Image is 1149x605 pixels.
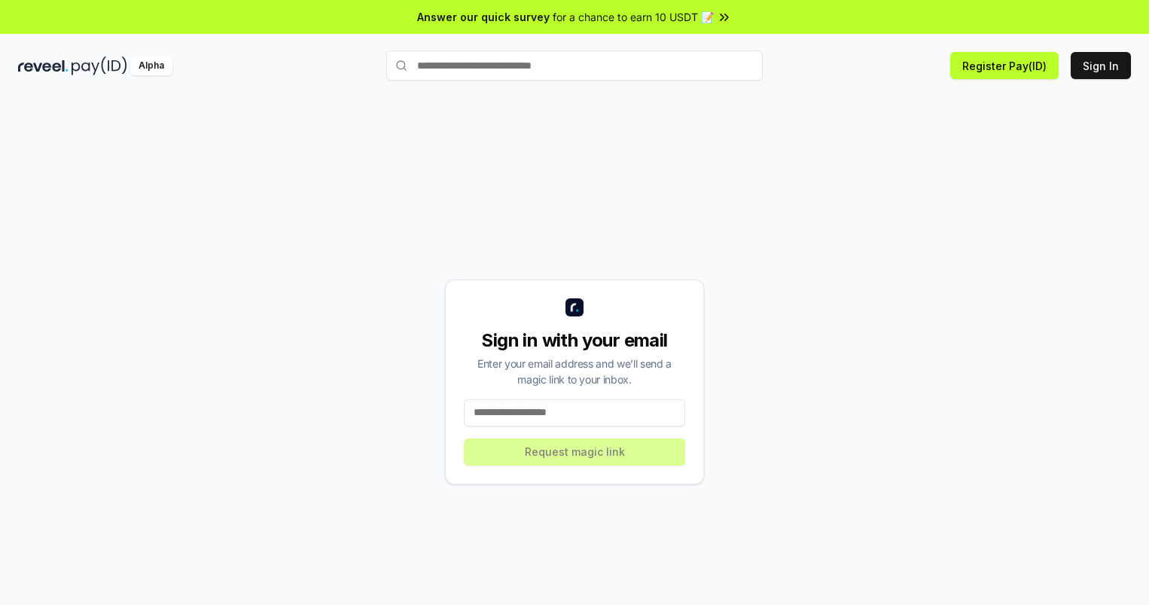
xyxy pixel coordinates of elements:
button: Sign In [1071,52,1131,79]
div: Sign in with your email [464,328,685,353]
span: for a chance to earn 10 USDT 📝 [553,9,714,25]
img: reveel_dark [18,57,69,75]
div: Alpha [130,57,172,75]
div: Enter your email address and we’ll send a magic link to your inbox. [464,356,685,387]
img: logo_small [565,298,584,316]
img: pay_id [72,57,127,75]
span: Answer our quick survey [417,9,550,25]
button: Register Pay(ID) [950,52,1059,79]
